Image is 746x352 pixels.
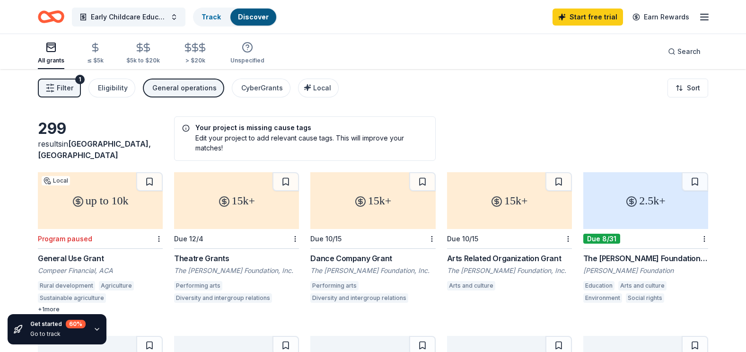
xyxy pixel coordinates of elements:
[66,320,86,328] div: 60 %
[238,13,269,21] a: Discover
[310,172,435,306] a: 15k+Due 10/15Dance Company GrantThe [PERSON_NAME] Foundation, Inc.Performing artsDiversity and in...
[447,281,495,290] div: Arts and culture
[152,82,217,94] div: General operations
[38,139,151,160] span: [GEOGRAPHIC_DATA], [GEOGRAPHIC_DATA]
[447,172,572,229] div: 15k+
[310,235,342,243] div: Due 10/15
[174,253,299,264] div: Theatre Grants
[38,172,163,313] a: up to 10kLocalProgram pausedGeneral Use GrantCompeer Financial, ACARural developmentAgricultureSu...
[38,119,163,138] div: 299
[174,281,222,290] div: Performing arts
[38,139,151,160] span: in
[627,9,695,26] a: Earn Rewards
[230,57,264,64] div: Unspecified
[30,320,86,328] div: Get started
[232,79,290,97] button: CyberGrants
[447,253,572,264] div: Arts Related Organization Grant
[310,253,435,264] div: Dance Company Grant
[72,8,185,26] button: Early Childcare Education
[143,79,224,97] button: General operations
[38,138,163,161] div: results
[75,75,85,84] div: 1
[38,266,163,275] div: Compeer Financial, ACA
[313,84,331,92] span: Local
[660,42,708,61] button: Search
[447,266,572,275] div: The [PERSON_NAME] Foundation, Inc.
[87,57,104,64] div: ≤ $5k
[38,38,64,69] button: All grants
[447,172,572,293] a: 15k+Due 10/15Arts Related Organization GrantThe [PERSON_NAME] Foundation, Inc.Arts and culture
[583,253,708,264] div: The [PERSON_NAME] Foundation Grant
[38,306,163,313] div: + 1 more
[583,172,708,306] a: 2.5k+Due 8/31The [PERSON_NAME] Foundation Grant[PERSON_NAME] FoundationEducationArts and cultureE...
[38,235,92,243] div: Program paused
[182,124,427,131] h5: Your project is missing cause tags
[30,330,86,338] div: Go to track
[310,172,435,229] div: 15k+
[202,13,221,21] a: Track
[677,46,701,57] span: Search
[91,11,167,23] span: Early Childcare Education
[310,266,435,275] div: The [PERSON_NAME] Foundation, Inc.
[583,172,708,229] div: 2.5k+
[174,266,299,275] div: The [PERSON_NAME] Foundation, Inc.
[87,38,104,69] button: ≤ $5k
[583,234,620,244] div: Due 8/31
[241,82,283,94] div: CyberGrants
[38,57,64,64] div: All grants
[310,293,408,303] div: Diversity and intergroup relations
[193,8,277,26] button: TrackDiscover
[618,281,667,290] div: Arts and culture
[310,281,359,290] div: Performing arts
[126,57,160,64] div: $5k to $20k
[174,293,272,303] div: Diversity and intergroup relations
[57,82,73,94] span: Filter
[583,281,614,290] div: Education
[99,281,134,290] div: Agriculture
[667,79,708,97] button: Sort
[38,293,106,303] div: Sustainable agriculture
[553,9,623,26] a: Start free trial
[38,6,64,28] a: Home
[174,172,299,229] div: 15k+
[626,293,664,303] div: Social rights
[38,281,95,290] div: Rural development
[42,176,70,185] div: Local
[230,38,264,69] button: Unspecified
[88,79,135,97] button: Eligibility
[38,79,81,97] button: Filter1
[38,172,163,229] div: up to 10k
[183,57,208,64] div: > $20k
[38,253,163,264] div: General Use Grant
[183,38,208,69] button: > $20k
[98,82,128,94] div: Eligibility
[174,235,203,243] div: Due 12/4
[583,293,622,303] div: Environment
[126,38,160,69] button: $5k to $20k
[583,266,708,275] div: [PERSON_NAME] Foundation
[182,133,427,153] div: Edit your project to add relevant cause tags. This will improve your matches!
[687,82,700,94] span: Sort
[447,235,478,243] div: Due 10/15
[174,172,299,306] a: 15k+Due 12/4Theatre GrantsThe [PERSON_NAME] Foundation, Inc.Performing artsDiversity and intergro...
[298,79,339,97] button: Local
